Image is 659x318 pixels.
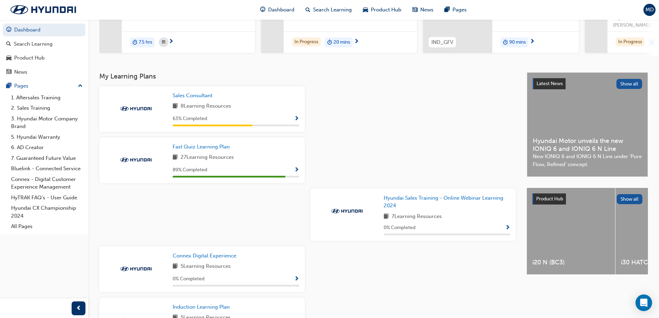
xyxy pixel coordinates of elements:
span: car-icon [6,55,11,61]
span: search-icon [6,41,11,47]
span: book-icon [173,262,178,271]
span: Search Learning [313,6,352,14]
span: Fast Quiz Learning Plan [173,144,230,150]
span: duration-icon [132,38,137,47]
div: Pages [14,82,28,90]
span: Latest News [537,81,563,87]
span: next-icon [168,39,174,45]
div: Open Intercom Messenger [635,294,652,311]
button: Show Progress [294,166,299,174]
span: Product Hub [371,6,401,14]
img: Trak [117,265,155,272]
span: 63 % Completed [173,115,207,123]
button: MD [643,4,656,16]
span: 7.5 hrs [139,38,152,46]
span: Hyundai Motor unveils the new IONIQ 6 and IONIQ 6 N Line [533,137,642,153]
a: Sales Consultant [173,92,215,100]
span: Connex Digital Experience [173,253,236,259]
span: 89 % Completed [173,166,207,174]
a: Search Learning [3,38,85,51]
span: guage-icon [6,27,11,33]
a: Dashboard [3,24,85,36]
a: pages-iconPages [439,3,472,17]
span: IND_GFV [431,38,453,46]
span: 7 Learning Resources [392,212,442,221]
button: Show all [616,79,642,89]
h3: My Learning Plans [99,72,516,80]
span: i20 N (BC3) [532,258,610,266]
a: Latest NewsShow allHyundai Motor unveils the new IONIQ 6 and IONIQ 6 N LineNew IONIQ 6 and IONIQ ... [527,72,648,177]
span: next-icon [354,39,359,45]
span: car-icon [363,6,368,14]
a: 6. AD Creator [8,142,85,153]
a: 3. Hyundai Motor Company Brand [8,113,85,132]
img: Trak [117,156,155,163]
div: News [14,68,27,76]
button: DashboardSearch LearningProduct HubNews [3,22,85,80]
button: Show Progress [294,115,299,123]
span: Dashboard [268,6,294,14]
div: Search Learning [14,40,53,48]
span: 8 Learning Resources [181,102,231,111]
span: book-icon [173,153,178,162]
span: book-icon [173,102,178,111]
span: book-icon [384,212,389,221]
span: Show Progress [294,167,299,173]
span: calendar-icon [162,38,165,47]
div: Product Hub [14,54,45,62]
a: 2. Sales Training [8,103,85,113]
a: Hyundai CX Championship 2024 [8,203,85,221]
a: Connex - Digital Customer Experience Management [8,174,85,192]
a: car-iconProduct Hub [357,3,407,17]
a: i20 N (BC3) [527,188,615,274]
span: pages-icon [445,6,450,14]
span: Hyundai Sales Training - Online Webinar Learning 2024 [384,195,503,209]
span: Induction Learning Plan [173,304,230,310]
a: Bluelink - Connected Service [8,163,85,174]
a: guage-iconDashboard [255,3,300,17]
span: search-icon [305,6,310,14]
span: Product Hub [536,196,563,202]
button: Show all [617,194,643,204]
span: 90 mins [509,38,526,46]
button: Pages [3,80,85,92]
span: duration-icon [651,38,656,47]
a: Product Hub [3,52,85,64]
button: Show Progress [294,275,299,283]
span: up-icon [78,82,83,91]
span: 20 mins [333,38,350,46]
span: next-icon [530,39,535,45]
span: News [420,6,433,14]
span: Show Progress [505,225,510,231]
span: duration-icon [503,38,508,47]
a: news-iconNews [407,3,439,17]
img: Trak [328,208,366,215]
img: Trak [3,2,83,17]
span: news-icon [6,69,11,75]
span: 0 % Completed [384,224,415,232]
span: prev-icon [76,304,81,313]
button: Show Progress [505,224,510,232]
span: New IONIQ 6 and IONIQ 6 N Line under ‘Pure Flow, Refined’ concept. [533,153,642,168]
span: duration-icon [327,38,332,47]
span: guage-icon [260,6,265,14]
a: Hyundai Sales Training - Online Webinar Learning 2024 [384,194,510,210]
a: Fast Quiz Learning Plan [173,143,232,151]
span: Pages [452,6,467,14]
div: In Progress [616,37,644,47]
span: news-icon [412,6,418,14]
span: Sales Consultant [173,92,212,99]
span: 27 Learning Resources [181,153,234,162]
span: Show Progress [294,116,299,122]
a: Connex Digital Experience [173,252,239,260]
a: 5. Hyundai Warranty [8,132,85,143]
a: Induction Learning Plan [173,303,232,311]
a: 7. Guaranteed Future Value [8,153,85,164]
span: pages-icon [6,83,11,89]
img: Trak [117,105,155,112]
a: 1. Aftersales Training [8,92,85,103]
a: HyTRAK FAQ's - User Guide [8,192,85,203]
div: In Progress [292,37,321,47]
